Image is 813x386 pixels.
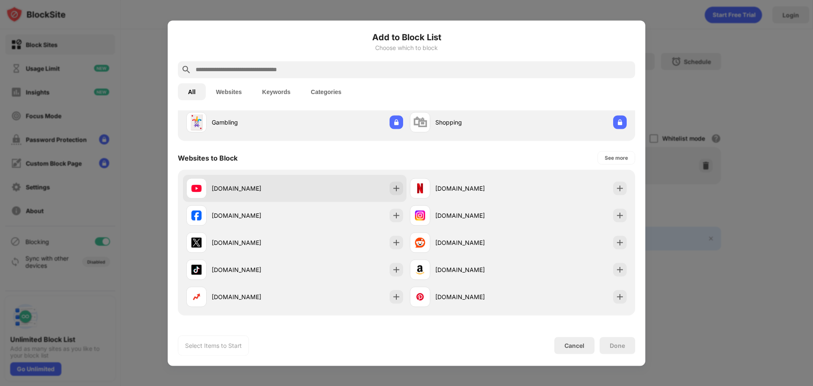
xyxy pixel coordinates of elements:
div: Gambling [212,118,295,127]
div: Done [610,342,625,349]
div: [DOMAIN_NAME] [435,184,518,193]
div: [DOMAIN_NAME] [212,292,295,301]
div: See more [605,153,628,162]
div: [DOMAIN_NAME] [212,211,295,220]
img: favicons [191,237,202,247]
h6: Add to Block List [178,31,635,43]
div: [DOMAIN_NAME] [212,265,295,274]
button: All [178,83,206,100]
img: favicons [191,292,202,302]
div: Cancel [564,342,584,349]
img: favicons [191,210,202,220]
div: [DOMAIN_NAME] [212,184,295,193]
div: Shopping [435,118,518,127]
div: Websites to Block [178,153,238,162]
img: search.svg [181,64,191,75]
img: favicons [415,237,425,247]
img: favicons [191,264,202,275]
img: favicons [415,210,425,220]
button: Categories [301,83,351,100]
img: favicons [415,292,425,302]
button: Websites [206,83,252,100]
div: [DOMAIN_NAME] [435,292,518,301]
div: [DOMAIN_NAME] [212,238,295,247]
div: [DOMAIN_NAME] [435,238,518,247]
div: 🛍 [413,114,427,131]
div: [DOMAIN_NAME] [435,211,518,220]
button: Keywords [252,83,301,100]
div: Choose which to block [178,44,635,51]
div: Select Items to Start [185,341,242,350]
div: [DOMAIN_NAME] [435,265,518,274]
img: favicons [191,183,202,193]
img: favicons [415,183,425,193]
img: favicons [415,264,425,275]
div: 🃏 [188,114,205,131]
